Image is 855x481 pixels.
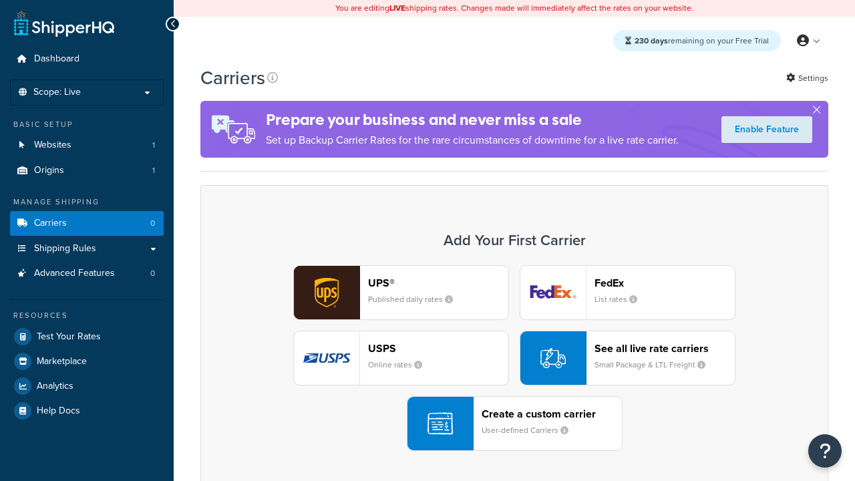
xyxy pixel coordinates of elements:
header: FedEx [594,277,735,289]
li: Origins [10,158,164,183]
a: Websites 1 [10,133,164,158]
div: Resources [10,310,164,321]
p: Set up Backup Carrier Rates for the rare circumstances of downtime for a live rate carrier. [266,131,679,150]
span: Origins [34,165,64,176]
img: fedEx logo [520,266,586,319]
small: Small Package & LTL Freight [594,359,716,371]
small: User-defined Carriers [482,424,579,436]
a: Marketplace [10,349,164,373]
a: Dashboard [10,47,164,71]
span: Carriers [34,218,67,229]
li: Carriers [10,211,164,236]
button: ups logoUPS®Published daily rates [293,265,509,320]
h3: Add Your First Carrier [214,232,814,249]
img: icon-carrier-liverate-becf4550.svg [540,345,566,371]
button: fedEx logoFedExList rates [520,265,735,320]
small: List rates [594,293,648,305]
li: Advanced Features [10,261,164,286]
a: Advanced Features 0 [10,261,164,286]
span: Test Your Rates [37,331,101,343]
header: See all live rate carriers [594,342,735,355]
span: Websites [34,140,71,151]
span: Help Docs [37,406,80,417]
a: Enable Feature [721,116,812,143]
a: ShipperHQ Home [14,10,114,37]
button: usps logoUSPSOnline rates [293,331,509,385]
a: Test Your Rates [10,325,164,349]
a: Shipping Rules [10,236,164,261]
img: ad-rules-rateshop-fe6ec290ccb7230408bd80ed9643f0289d75e0ffd9eb532fc0e269fcd187b520.png [200,101,266,158]
header: UPS® [368,277,508,289]
strong: 230 days [635,35,668,47]
span: Marketplace [37,356,87,367]
span: Analytics [37,381,73,392]
span: Scope: Live [33,87,81,98]
div: remaining on your Free Trial [613,30,781,51]
div: Basic Setup [10,119,164,130]
a: Help Docs [10,399,164,423]
a: Origins 1 [10,158,164,183]
span: Shipping Rules [34,243,96,255]
header: USPS [368,342,508,355]
h1: Carriers [200,65,265,91]
button: See all live rate carriersSmall Package & LTL Freight [520,331,735,385]
h4: Prepare your business and never miss a sale [266,109,679,131]
img: usps logo [294,331,359,385]
a: Carriers 0 [10,211,164,236]
button: Open Resource Center [808,434,842,468]
small: Online rates [368,359,433,371]
li: Websites [10,133,164,158]
button: Create a custom carrierUser-defined Carriers [407,396,623,451]
b: LIVE [389,2,405,14]
a: Analytics [10,374,164,398]
span: Advanced Features [34,268,115,279]
a: Settings [786,69,828,88]
span: 1 [152,140,155,151]
div: Manage Shipping [10,196,164,208]
span: 0 [150,218,155,229]
small: Published daily rates [368,293,464,305]
img: ups logo [294,266,359,319]
span: Dashboard [34,53,79,65]
header: Create a custom carrier [482,408,622,420]
span: 1 [152,165,155,176]
span: 0 [150,268,155,279]
img: icon-carrier-custom-c93b8a24.svg [427,411,453,436]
